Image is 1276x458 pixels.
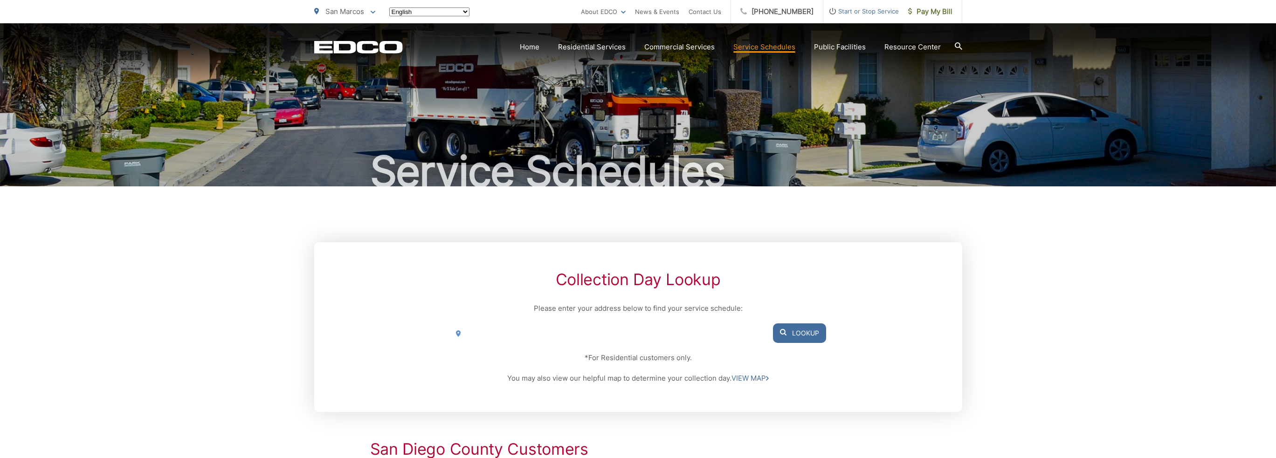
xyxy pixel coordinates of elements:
a: Residential Services [558,41,626,53]
a: Service Schedules [733,41,795,53]
a: Commercial Services [644,41,715,53]
a: VIEW MAP [731,373,769,384]
h1: Service Schedules [314,148,962,195]
a: Resource Center [884,41,941,53]
a: News & Events [635,6,679,17]
h2: Collection Day Lookup [450,270,826,289]
p: *For Residential customers only. [450,352,826,363]
a: Public Facilities [814,41,866,53]
span: San Marcos [325,7,364,16]
p: You may also view our helpful map to determine your collection day. [450,373,826,384]
button: Lookup [773,323,826,343]
select: Select a language [389,7,469,16]
a: Contact Us [689,6,721,17]
a: Home [520,41,539,53]
span: Pay My Bill [908,6,952,17]
p: Please enter your address below to find your service schedule: [450,303,826,314]
a: EDCD logo. Return to the homepage. [314,41,403,54]
a: About EDCO [581,6,626,17]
